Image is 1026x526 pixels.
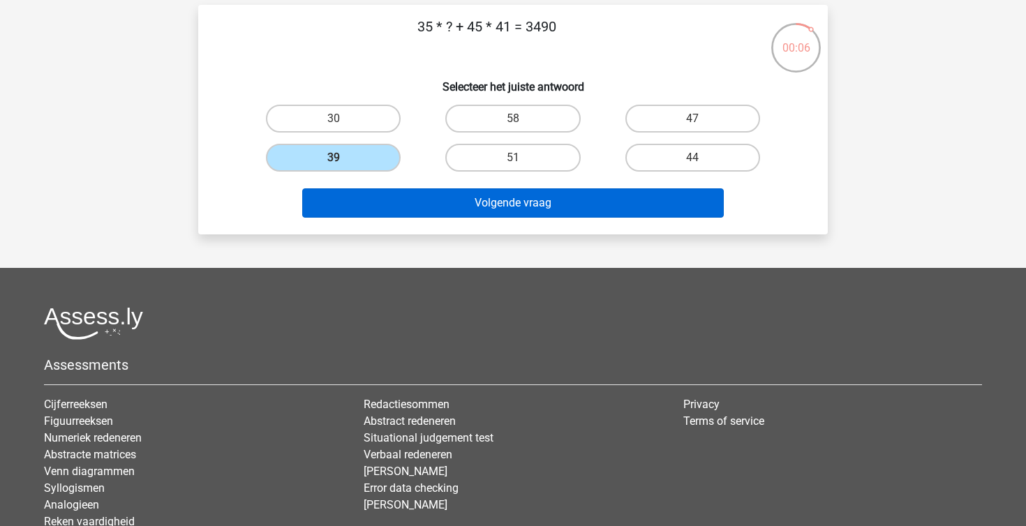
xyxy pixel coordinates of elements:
a: Terms of service [683,414,764,428]
img: Assessly logo [44,307,143,340]
h5: Assessments [44,356,982,373]
a: Situational judgement test [364,431,493,444]
h6: Selecteer het juiste antwoord [221,69,805,93]
label: 39 [266,144,401,172]
a: Numeriek redeneren [44,431,142,444]
div: 00:06 [770,22,822,57]
a: [PERSON_NAME] [364,465,447,478]
a: Figuurreeksen [44,414,113,428]
a: Abstracte matrices [44,448,136,461]
a: Cijferreeksen [44,398,107,411]
label: 51 [445,144,580,172]
a: Verbaal redeneren [364,448,452,461]
a: Privacy [683,398,720,411]
label: 47 [625,105,760,133]
a: Analogieen [44,498,99,511]
a: Syllogismen [44,481,105,495]
a: Redactiesommen [364,398,449,411]
a: [PERSON_NAME] [364,498,447,511]
a: Venn diagrammen [44,465,135,478]
a: Error data checking [364,481,459,495]
label: 58 [445,105,580,133]
a: Abstract redeneren [364,414,456,428]
label: 30 [266,105,401,133]
p: 35 * ? + 45 * 41 = 3490 [221,16,753,58]
button: Volgende vraag [302,188,724,218]
label: 44 [625,144,760,172]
